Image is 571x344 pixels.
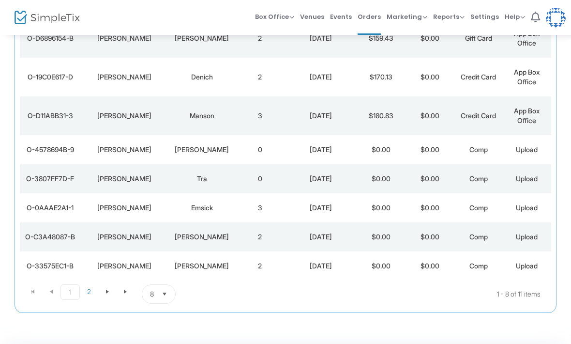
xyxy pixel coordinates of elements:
div: Edgar [170,33,233,43]
div: 12/5/2024 [286,145,354,155]
div: Mackenzie [83,72,165,82]
span: Go to the next page [98,284,117,299]
div: O-0AAAE2A1-1 [22,203,78,213]
div: O-33575EC1-B [22,261,78,271]
td: $0.00 [357,193,406,222]
td: $0.00 [406,193,454,222]
div: 3/4/2025 [286,72,354,82]
div: O-C3A48087-B [22,232,78,242]
div: 4/29/2025 [286,33,354,43]
td: 3 [236,193,284,222]
span: App Box Office [514,29,540,47]
td: $170.13 [357,58,406,96]
td: $180.83 [357,96,406,135]
div: Manson [170,111,233,121]
span: Upload [516,233,538,241]
div: Mackenzie [83,232,165,242]
div: O-3807FF7D-F [22,174,78,184]
td: $0.00 [357,251,406,281]
span: Comp [469,262,488,270]
span: Orders [358,4,381,29]
div: 8/6/2024 [286,261,354,271]
div: Edgar [170,261,233,271]
td: 2 [236,19,284,58]
span: Upload [516,174,538,183]
div: Mackenzie [83,203,165,213]
span: Credit Card [461,73,496,81]
span: Page 1 [60,284,80,300]
span: Comp [469,174,488,183]
div: 2/25/2025 [286,111,354,121]
div: Emsick [170,203,233,213]
td: 2 [236,251,284,281]
div: Tra [170,174,233,184]
span: Venues [300,4,324,29]
td: $0.00 [357,135,406,164]
td: $0.00 [406,222,454,251]
span: Go to the next page [104,288,111,296]
div: O-4578694B-9 [22,145,78,155]
span: Events [330,4,352,29]
div: Denich [170,72,233,82]
div: Mackenzie [83,145,165,155]
div: Mackenzie [83,174,165,184]
div: Mackenzie [83,261,165,271]
span: Upload [516,203,538,212]
td: $0.00 [406,135,454,164]
span: App Box Office [514,68,540,86]
td: 2 [236,222,284,251]
span: Comp [469,203,488,212]
div: Krysl [170,232,233,242]
td: 2 [236,58,284,96]
div: O-19C0E617-D [22,72,78,82]
td: 0 [236,164,284,193]
span: Marketing [387,12,427,21]
td: $0.00 [357,164,406,193]
span: Gift Card [465,34,492,42]
td: $0.00 [406,19,454,58]
span: App Box Office [514,107,540,125]
span: Go to the last page [117,284,135,299]
td: $0.00 [406,164,454,193]
div: O-D11ABB31-3 [22,111,78,121]
div: 8/6/2024 [286,203,354,213]
div: Mackenzie [83,33,165,43]
span: Reports [433,12,465,21]
div: Matteo [170,145,233,155]
td: 3 [236,96,284,135]
span: Comp [469,145,488,154]
span: 8 [150,289,154,299]
span: Comp [469,233,488,241]
span: Go to the last page [122,288,130,296]
div: Mackenzie [83,111,165,121]
span: Upload [516,145,538,154]
td: $0.00 [406,58,454,96]
span: Credit Card [461,111,496,120]
td: $0.00 [406,251,454,281]
td: 0 [236,135,284,164]
td: $159.43 [357,19,406,58]
span: Box Office [255,12,294,21]
span: Settings [470,4,499,29]
span: Page 2 [80,284,98,299]
div: O-D6896154-B [22,33,78,43]
span: Help [505,12,525,21]
td: $0.00 [357,222,406,251]
span: Upload [516,262,538,270]
kendo-pager-info: 1 - 8 of 11 items [272,284,541,304]
div: 12/5/2024 [286,174,354,184]
div: 8/6/2024 [286,232,354,242]
td: $0.00 [406,96,454,135]
button: Select [158,285,171,303]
